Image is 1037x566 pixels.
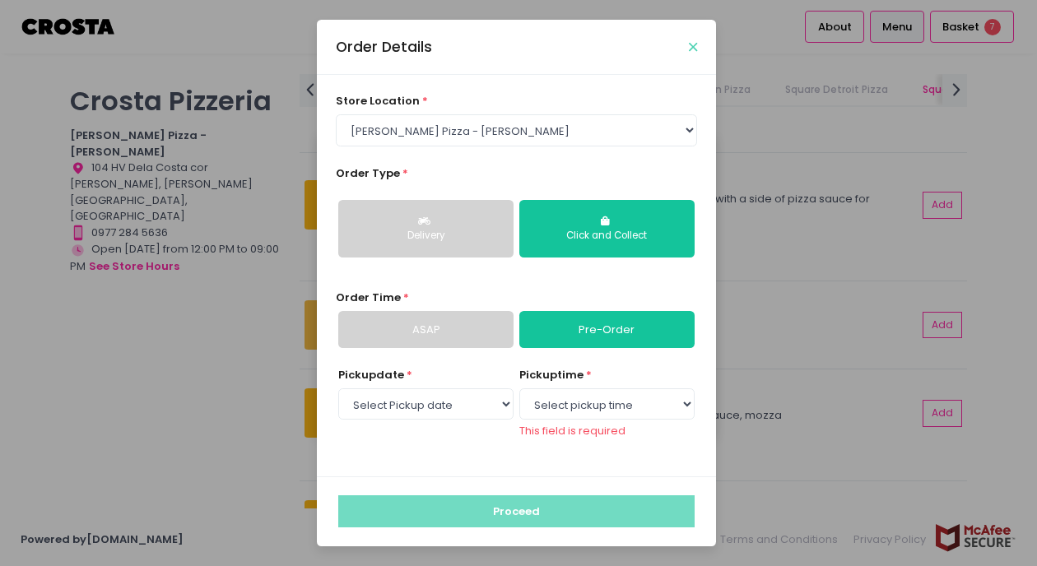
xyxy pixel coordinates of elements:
span: Order Time [336,290,401,305]
button: Close [689,43,697,51]
div: This field is required [519,423,695,439]
div: Delivery [350,229,502,244]
span: Pickup date [338,367,404,383]
span: pickup time [519,367,584,383]
a: Pre-Order [519,311,695,349]
div: Click and Collect [531,229,683,244]
span: store location [336,93,420,109]
div: Order Details [336,36,432,58]
button: Proceed [338,495,695,527]
span: Order Type [336,165,400,181]
a: ASAP [338,311,514,349]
